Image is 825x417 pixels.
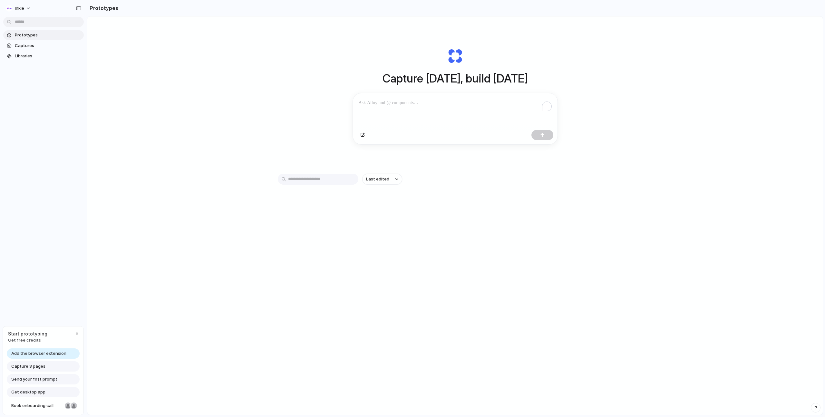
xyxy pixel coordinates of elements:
[11,402,62,409] span: Book onboarding call
[7,387,80,397] a: Get desktop app
[15,32,81,38] span: Prototypes
[383,70,528,87] h1: Capture [DATE], build [DATE]
[11,389,45,395] span: Get desktop app
[11,376,57,383] span: Send your first prompt
[70,402,78,410] div: Christian Iacullo
[11,363,45,370] span: Capture 3 pages
[15,53,81,59] span: Libraries
[3,30,84,40] a: Prototypes
[87,4,118,12] h2: Prototypes
[8,330,47,337] span: Start prototyping
[366,176,389,182] span: Last edited
[15,43,81,49] span: Captures
[8,337,47,344] span: Get free credits
[3,3,34,14] button: inkle
[11,350,66,357] span: Add the browser extension
[7,348,80,359] a: Add the browser extension
[3,51,84,61] a: Libraries
[7,401,80,411] a: Book onboarding call
[15,5,24,12] span: inkle
[362,174,402,185] button: Last edited
[353,93,558,127] div: To enrich screen reader interactions, please activate Accessibility in Grammarly extension settings
[64,402,72,410] div: Nicole Kubica
[3,41,84,51] a: Captures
